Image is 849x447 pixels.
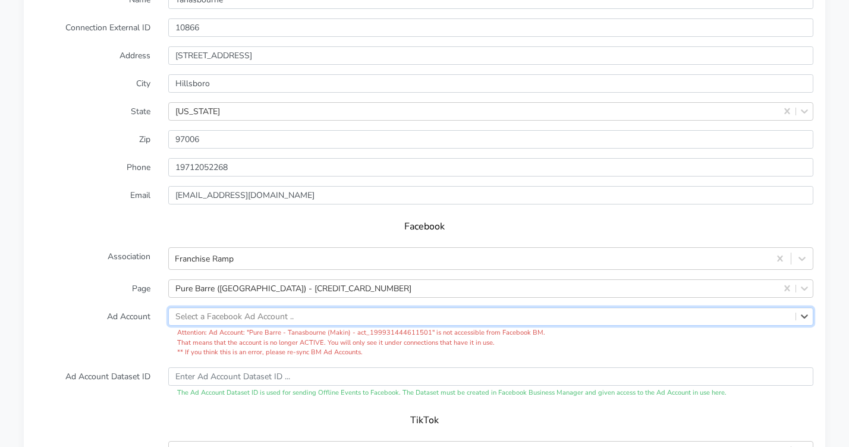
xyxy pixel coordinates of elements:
[168,328,813,358] div: Attention: Ad Account: " Pure Barre - Tanasbourne (Makin) - act_199931444611501 " is not accessib...
[27,307,159,358] label: Ad Account
[27,367,159,398] label: Ad Account Dataset ID
[27,247,159,270] label: Association
[168,388,813,398] div: The Ad Account Dataset ID is used for sending Offline Events to Facebook. The Dataset must be cre...
[168,186,813,204] input: Enter Email ...
[27,18,159,37] label: Connection External ID
[27,279,159,298] label: Page
[168,158,813,177] input: Enter phone ...
[27,102,159,121] label: State
[175,310,294,323] div: Select a Facebook Ad Account ..
[27,74,159,93] label: City
[27,46,159,65] label: Address
[168,74,813,93] input: Enter the City ..
[168,130,813,149] input: Enter Zip ..
[27,158,159,177] label: Phone
[48,221,801,232] h5: Facebook
[175,105,220,118] div: [US_STATE]
[175,252,234,265] div: Franchise Ramp
[27,130,159,149] label: Zip
[168,18,813,37] input: Enter the external ID ..
[168,46,813,65] input: Enter Address ..
[48,415,801,426] h5: TikTok
[27,186,159,204] label: Email
[175,282,411,295] div: Pure Barre ([GEOGRAPHIC_DATA]) - [CREDIT_CARD_NUMBER]
[168,367,813,386] input: Enter Ad Account Dataset ID ...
